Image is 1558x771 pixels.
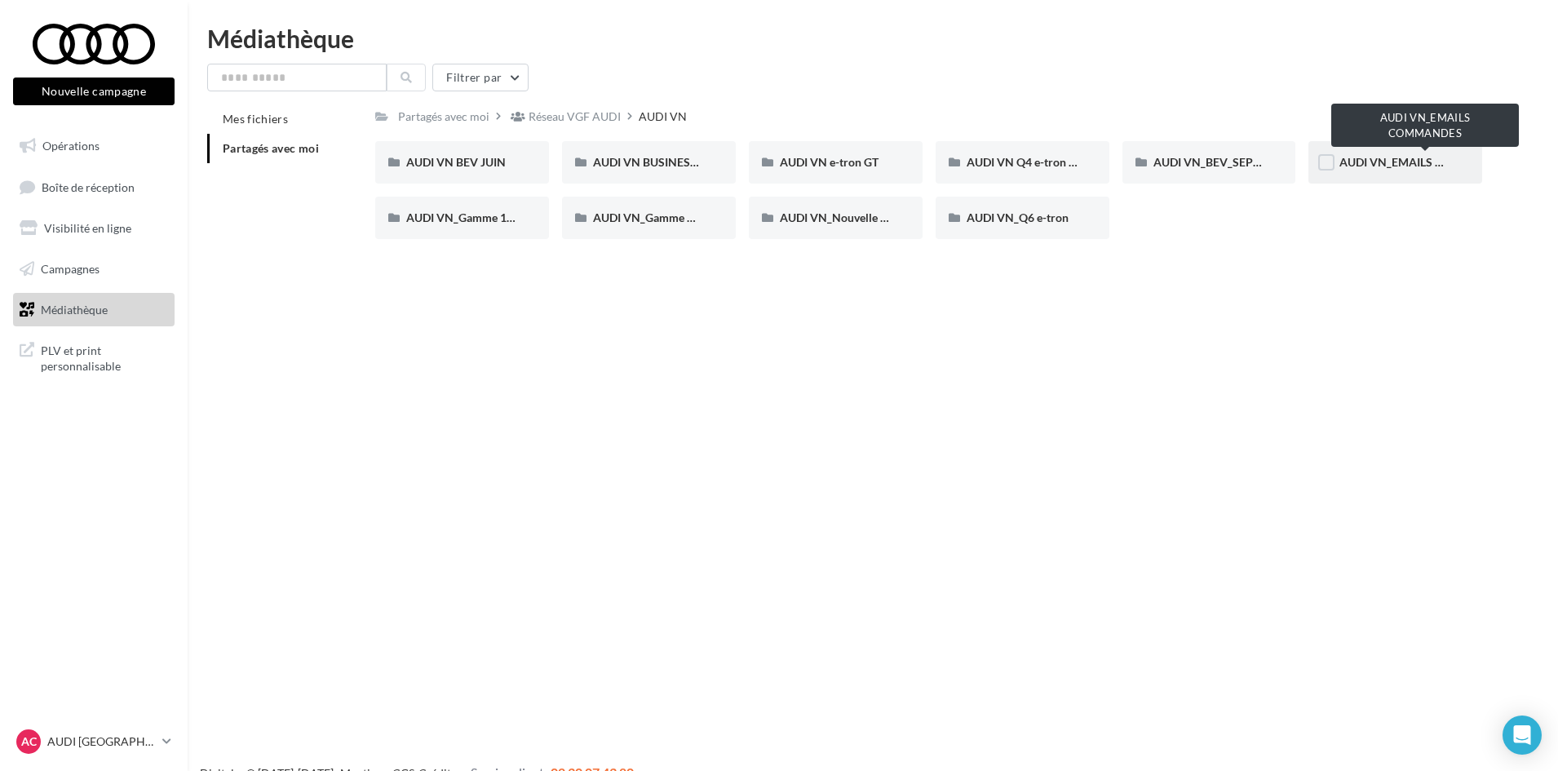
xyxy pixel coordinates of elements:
[10,293,178,327] a: Médiathèque
[1153,155,1298,169] span: AUDI VN_BEV_SEPTEMBRE
[41,339,168,374] span: PLV et print personnalisable
[42,179,135,193] span: Boîte de réception
[10,211,178,246] a: Visibilité en ligne
[1339,155,1511,169] span: AUDI VN_EMAILS COMMANDES
[780,210,929,224] span: AUDI VN_Nouvelle A6 e-tron
[10,170,178,205] a: Boîte de réception
[13,78,175,105] button: Nouvelle campagne
[398,109,489,125] div: Partagés avec moi
[13,726,175,757] a: AC AUDI [GEOGRAPHIC_DATA]
[10,129,178,163] a: Opérations
[10,333,178,381] a: PLV et print personnalisable
[10,252,178,286] a: Campagnes
[44,221,131,235] span: Visibilité en ligne
[529,109,621,125] div: Réseau VGF AUDI
[47,733,156,750] p: AUDI [GEOGRAPHIC_DATA]
[223,141,319,155] span: Partagés avec moi
[593,210,737,224] span: AUDI VN_Gamme Q8 e-tron
[432,64,529,91] button: Filtrer par
[406,155,506,169] span: AUDI VN BEV JUIN
[21,733,37,750] span: AC
[593,155,768,169] span: AUDI VN BUSINESS JUIN VN JPO
[967,155,1118,169] span: AUDI VN Q4 e-tron sans offre
[41,262,100,276] span: Campagnes
[42,139,100,153] span: Opérations
[1503,716,1542,755] div: Open Intercom Messenger
[207,26,1538,51] div: Médiathèque
[406,210,582,224] span: AUDI VN_Gamme 100% électrique
[780,155,879,169] span: AUDI VN e-tron GT
[223,112,288,126] span: Mes fichiers
[967,210,1069,224] span: AUDI VN_Q6 e-tron
[1331,104,1519,147] div: AUDI VN_EMAILS COMMANDES
[41,302,108,316] span: Médiathèque
[639,109,687,125] div: AUDI VN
